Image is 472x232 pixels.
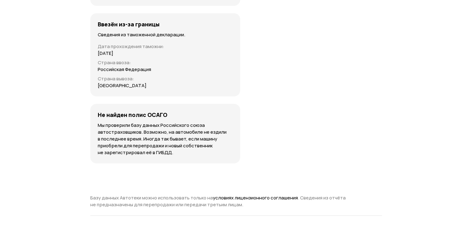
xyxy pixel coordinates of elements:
p: У Автотеки самая полная база данных об авто с пробегом. Мы покажем ДТП, залог, ремонты, скрутку п... [92,107,248,131]
p: Мы проверили базу данных Российского союза автостраховщиков. Возможно, на автомобиле не ездили в ... [98,122,233,156]
h5: Автотека для бизнеса [283,188,384,195]
button: Купить пакет [130,215,164,225]
p: Подготовили разные предложения — выберите подходящее. [283,199,384,212]
p: Российская Федерация [98,66,151,73]
p: [GEOGRAPHIC_DATA] [98,82,146,89]
h6: Узнайте пробег и скрутки [114,45,173,50]
button: Проверить [223,5,258,17]
button: Проверить [210,138,248,153]
div: [EMAIL_ADDRESS][DOMAIN_NAME] [347,8,384,14]
p: Сведения из таможенной декларации. [98,31,233,38]
a: условиях лицензионного соглашения [213,194,298,201]
p: Купите пакет отчётов, чтобы сэкономить до 65%. [130,199,231,212]
p: Страна вывоза : [98,75,233,82]
a: Пример отчёта [142,158,179,165]
p: Дата прохождения таможни : [98,43,233,50]
h5: Больше проверок — ниже цена [130,188,231,195]
input: VIN, госномер, номер кузова [92,138,211,153]
h1: Проверка истории авто по VIN и госномеру [92,67,278,100]
p: [DATE] [98,50,113,57]
strong: Новинка [102,36,121,44]
button: Узнать о возможностях [283,215,337,225]
p: Страна ввоза : [98,59,233,66]
p: Базу данных Автотеки можно использовать только на . Сведения из отчёта не предназначены для переп... [90,194,351,208]
span: Купить пакет [133,218,160,222]
h4: Ввезён из-за границы [98,21,160,28]
span: Проверить [228,9,253,14]
span: Узнать о возможностях [287,218,334,222]
h4: Не найден полис ОСАГО [98,111,167,118]
a: Помощь [298,8,316,14]
span: Проверить [217,143,241,148]
span: Ну‑ка [179,48,191,53]
p: Бесплатно ヽ(♡‿♡)ノ [114,51,173,56]
a: Как узнать номер [92,158,135,165]
a: Отчёты [321,8,338,14]
input: VIN, госномер, номер кузова [147,5,223,17]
